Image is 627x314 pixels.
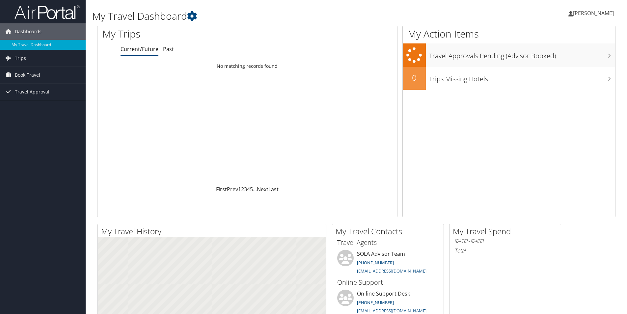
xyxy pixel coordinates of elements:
span: Book Travel [15,67,40,83]
a: [PHONE_NUMBER] [357,300,394,305]
h3: Online Support [337,278,439,287]
td: No matching records found [97,60,397,72]
img: airportal-logo.png [14,4,80,20]
a: 4 [247,186,250,193]
h6: Total [454,247,556,254]
span: Travel Approval [15,84,49,100]
span: Trips [15,50,26,66]
h6: [DATE] - [DATE] [454,238,556,244]
a: [PERSON_NAME] [568,3,620,23]
h2: 0 [403,72,426,83]
h1: My Trips [102,27,267,41]
a: 1 [238,186,241,193]
h2: My Travel Contacts [336,226,444,237]
h3: Trips Missing Hotels [429,71,615,84]
a: 2 [241,186,244,193]
a: Prev [227,186,238,193]
h1: My Action Items [403,27,615,41]
a: 5 [250,186,253,193]
h2: My Travel History [101,226,326,237]
li: SOLA Advisor Team [334,250,442,277]
a: [EMAIL_ADDRESS][DOMAIN_NAME] [357,308,426,314]
a: First [216,186,227,193]
span: Dashboards [15,23,41,40]
h1: My Travel Dashboard [92,9,444,23]
a: Past [163,45,174,53]
a: Current/Future [121,45,158,53]
a: 3 [244,186,247,193]
span: [PERSON_NAME] [573,10,614,17]
a: Last [268,186,279,193]
h3: Travel Agents [337,238,439,247]
a: [EMAIL_ADDRESS][DOMAIN_NAME] [357,268,426,274]
h2: My Travel Spend [453,226,561,237]
a: Travel Approvals Pending (Advisor Booked) [403,43,615,67]
a: 0Trips Missing Hotels [403,67,615,90]
span: … [253,186,257,193]
a: Next [257,186,268,193]
a: [PHONE_NUMBER] [357,260,394,266]
h3: Travel Approvals Pending (Advisor Booked) [429,48,615,61]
